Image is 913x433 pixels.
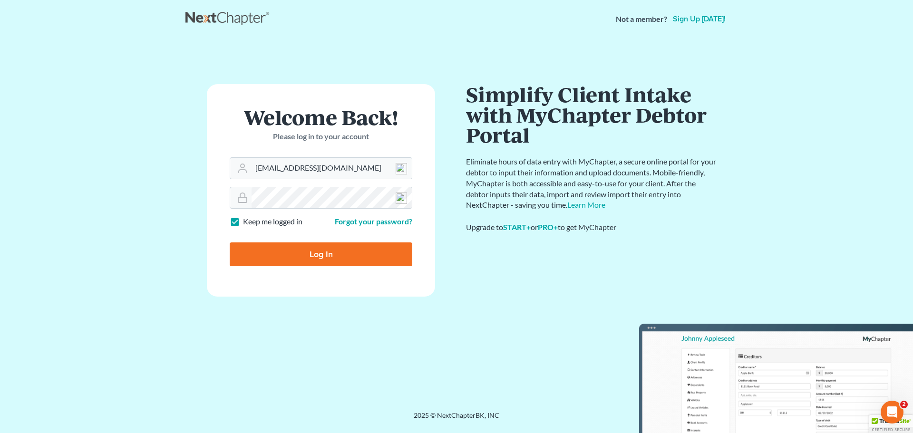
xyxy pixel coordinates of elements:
[869,415,913,433] div: TrustedSite Certified
[185,411,728,428] div: 2025 © NextChapterBK, INC
[881,401,903,423] iframe: Intercom live chat
[503,222,531,231] a: START+
[396,192,407,204] img: npw-badge-icon-locked.svg
[230,242,412,266] input: Log In
[466,156,718,211] p: Eliminate hours of data entry with MyChapter, a secure online portal for your debtor to input the...
[567,200,605,209] a: Learn More
[335,217,412,226] a: Forgot your password?
[671,15,728,23] a: Sign up [DATE]!
[243,216,302,227] label: Keep me logged in
[252,158,412,179] input: Email Address
[466,222,718,233] div: Upgrade to or to get MyChapter
[616,14,667,25] strong: Not a member?
[538,222,558,231] a: PRO+
[466,84,718,145] h1: Simplify Client Intake with MyChapter Debtor Portal
[230,131,412,142] p: Please log in to your account
[230,107,412,127] h1: Welcome Back!
[396,163,407,174] img: npw-badge-icon-locked.svg
[900,401,908,408] span: 2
